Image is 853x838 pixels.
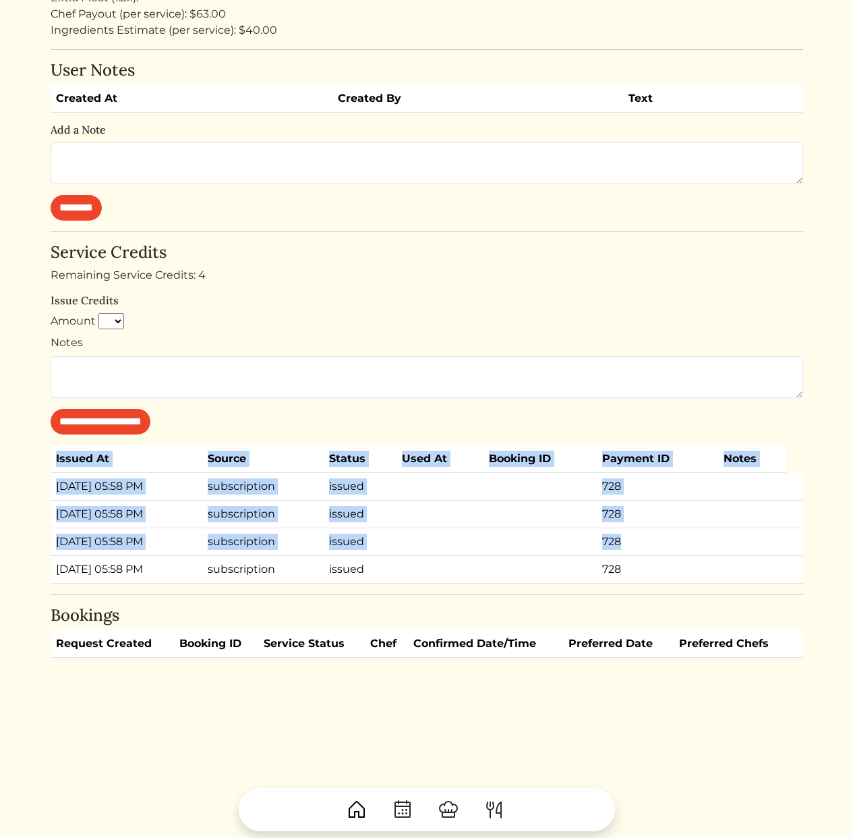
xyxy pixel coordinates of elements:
[51,472,202,500] td: [DATE] 05:58 PM
[51,528,202,555] td: [DATE] 05:58 PM
[623,85,761,113] th: Text
[392,799,413,820] img: CalendarDots-5bcf9d9080389f2a281d69619e1c85352834be518fbc73d9501aef674afc0d57.svg
[597,500,718,528] td: 728
[324,445,397,473] th: Status
[597,528,718,555] td: 728
[51,123,803,136] h6: Add a Note
[202,528,324,555] td: subscription
[51,630,174,658] th: Request Created
[346,799,367,820] img: House-9bf13187bcbb5817f509fe5e7408150f90897510c4275e13d0d5fca38e0b5951.svg
[597,445,718,473] th: Payment ID
[51,313,96,329] label: Amount
[51,22,803,38] div: Ingredients Estimate (per service): $40.00
[718,445,786,473] th: Notes
[51,445,202,473] th: Issued At
[202,500,324,528] td: subscription
[258,630,365,658] th: Service Status
[51,500,202,528] td: [DATE] 05:58 PM
[396,445,483,473] th: Used At
[597,555,718,583] td: 728
[51,61,803,80] h4: User Notes
[438,799,459,820] img: ChefHat-a374fb509e4f37eb0702ca99f5f64f3b6956810f32a249b33092029f8484b388.svg
[674,630,790,658] th: Preferred Chefs
[51,267,803,283] div: Remaining Service Credits: 4
[51,555,202,583] td: [DATE] 05:58 PM
[51,6,803,22] div: Chef Payout (per service): $63.00
[51,294,803,307] h6: Issue Credits
[563,630,674,658] th: Preferred Date
[324,528,397,555] td: issued
[332,85,623,113] th: Created By
[51,606,803,625] h4: Bookings
[174,630,258,658] th: Booking ID
[202,472,324,500] td: subscription
[365,630,408,658] th: Chef
[202,445,324,473] th: Source
[483,799,505,820] img: ForkKnife-55491504ffdb50bab0c1e09e7649658475375261d09fd45db06cec23bce548bf.svg
[324,555,397,583] td: issued
[597,472,718,500] td: 728
[324,500,397,528] td: issued
[51,243,803,262] h4: Service Credits
[324,472,397,500] td: issued
[483,445,597,473] th: Booking ID
[408,630,563,658] th: Confirmed Date/Time
[51,335,83,351] label: Notes
[51,85,333,113] th: Created At
[202,555,324,583] td: subscription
